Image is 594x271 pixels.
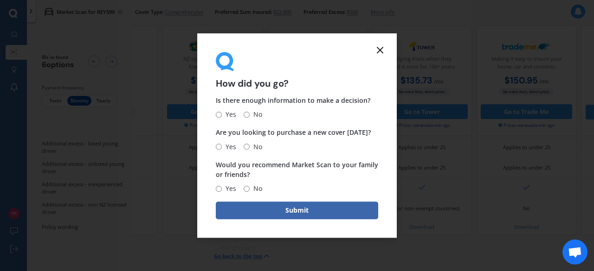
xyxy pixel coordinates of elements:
span: Are you looking to purchase a new cover [DATE]? [216,128,371,137]
span: No [250,183,262,194]
input: No [244,144,250,150]
div: How did you go? [216,52,378,88]
input: Yes [216,112,222,118]
input: No [244,112,250,118]
input: Yes [216,144,222,150]
span: Would you recommend Market Scan to your family or friends? [216,160,378,179]
a: Open chat [562,239,588,265]
span: Yes [222,183,236,194]
input: No [244,186,250,192]
span: Yes [222,109,236,120]
span: Is there enough information to make a decision? [216,96,370,105]
span: No [250,109,262,120]
button: Submit [216,202,378,219]
span: Yes [222,141,236,152]
span: No [250,141,262,152]
input: Yes [216,186,222,192]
